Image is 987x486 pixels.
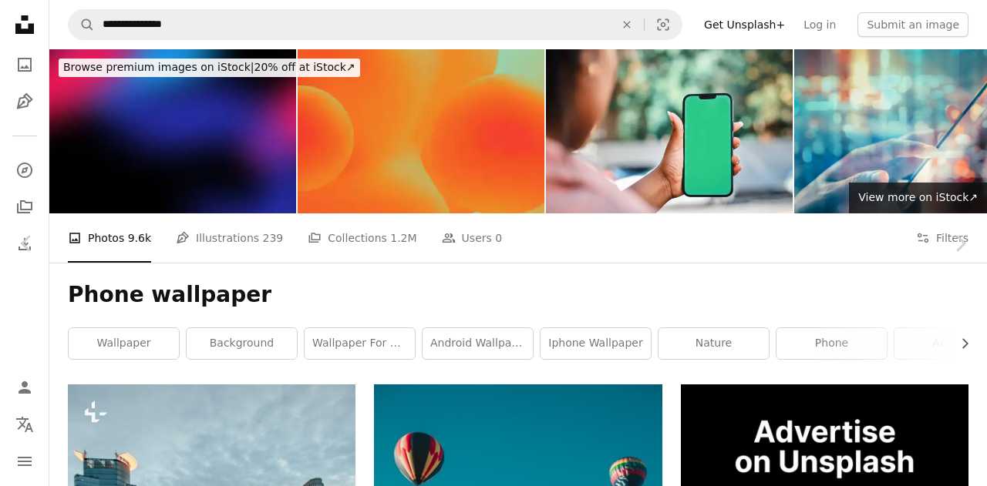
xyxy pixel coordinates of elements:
[298,49,544,213] img: abstract gradient fluid shape background.mobile screen UI design 3d illustration
[794,12,845,37] a: Log in
[610,10,644,39] button: Clear
[263,230,284,246] span: 239
[308,213,416,263] a: Collections 1.2M
[695,12,794,37] a: Get Unsplash+
[951,328,968,359] button: scroll list to the right
[69,10,95,39] button: Search Unsplash
[9,86,40,117] a: Illustrations
[423,328,533,359] a: android wallpaper
[849,183,987,213] a: View more on iStock↗
[776,328,887,359] a: phone
[645,10,682,39] button: Visual search
[68,281,968,309] h1: Phone wallpaper
[390,230,416,246] span: 1.2M
[176,213,283,263] a: Illustrations 239
[59,59,360,77] div: 20% off at iStock ↗
[442,213,503,263] a: Users 0
[916,213,968,263] button: Filters
[305,328,415,359] a: wallpaper for mobile
[659,328,769,359] a: nature
[857,12,968,37] button: Submit an image
[541,328,651,359] a: iphone wallpaper
[49,49,296,213] img: Abstract blurry background
[9,49,40,80] a: Photos
[49,49,369,86] a: Browse premium images on iStock|20% off at iStock↗
[9,372,40,403] a: Log in / Sign up
[9,155,40,186] a: Explore
[9,409,40,440] button: Language
[546,49,793,213] img: Black Business Woman Using Smartphone in City with Blurred Urban Background
[495,230,502,246] span: 0
[69,328,179,359] a: wallpaper
[9,446,40,477] button: Menu
[68,9,682,40] form: Find visuals sitewide
[187,328,297,359] a: background
[858,191,978,203] span: View more on iStock ↗
[63,61,254,73] span: Browse premium images on iStock |
[933,169,987,317] a: Next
